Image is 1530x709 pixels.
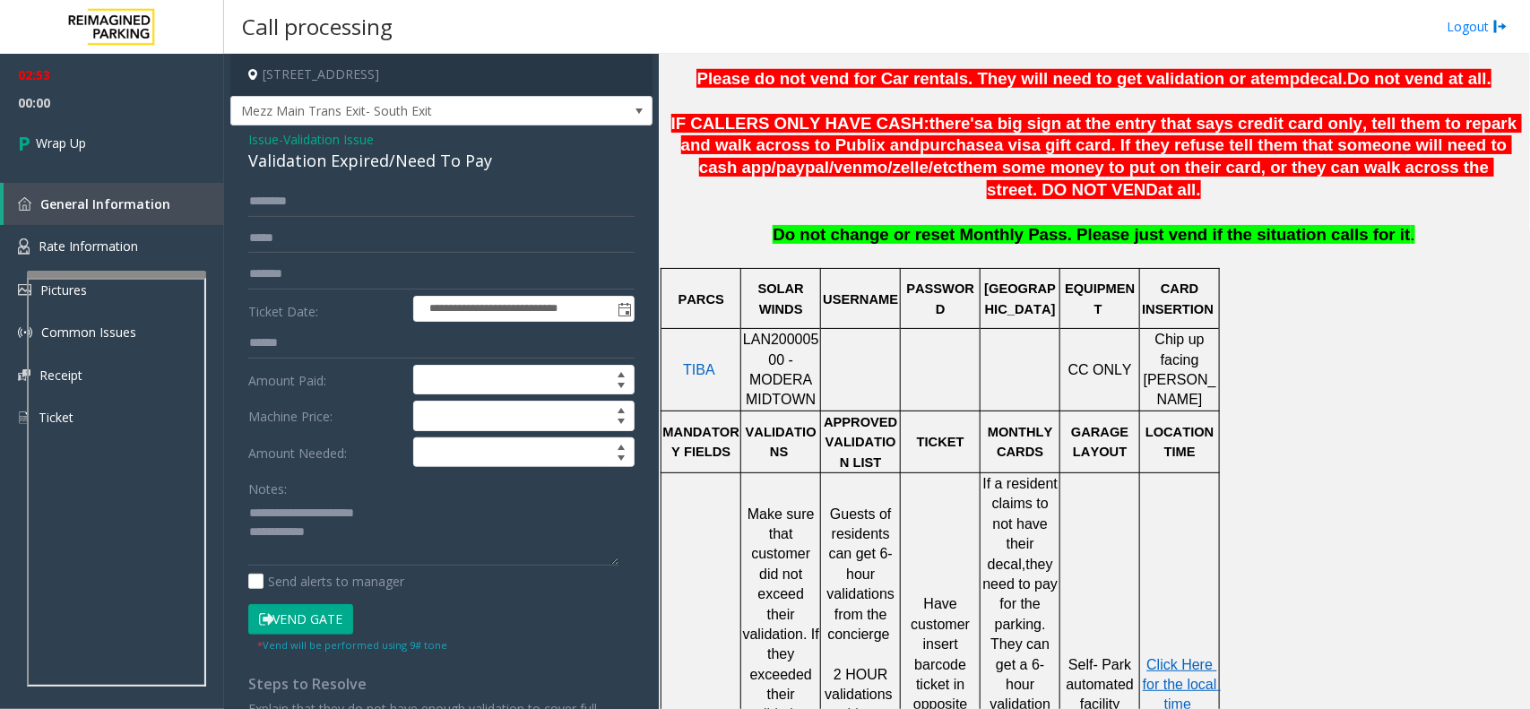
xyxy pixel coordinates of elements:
[18,197,31,211] img: 'icon'
[1447,17,1508,36] a: Logout
[18,238,30,255] img: 'icon'
[827,506,899,642] span: Guests of residents can get 6-hour validations from the concierge
[825,667,893,702] span: 2 HOUR validations
[929,114,983,133] span: there's
[257,638,447,652] small: Vend will be performed using 9# tone
[699,135,1512,177] span: a visa gift card. If they refuse tell them that someone will need to cash app/
[888,158,893,177] span: /
[1145,425,1218,459] span: LOCATION TIME
[279,131,374,148] span: -
[1068,362,1132,377] span: CC ONLY
[679,292,724,307] span: PARCS
[248,676,635,693] h4: Steps to Resolve
[957,158,1493,199] span: them some money to put on their card, or they can walk across the street. DO NOT VEND
[746,425,817,459] span: VALIDATIONS
[1493,17,1508,36] img: logout
[984,281,1056,316] span: [GEOGRAPHIC_DATA]
[39,238,138,255] span: Rate Information
[18,284,31,296] img: 'icon'
[671,114,929,133] span: IF CALLERS ONLY HAVE CASH:
[248,473,287,498] label: Notes:
[696,69,1259,88] span: Please do not vend for Car rentals. They will need to get validation or a
[4,183,224,225] a: General Information
[40,195,170,212] span: General Information
[776,158,829,177] span: paypal
[244,437,409,468] label: Amount Needed:
[758,281,808,316] span: SOLAR WINDS
[906,281,974,316] span: PASSWORD
[920,135,994,154] span: purchase
[829,158,834,177] span: /
[248,604,353,635] button: Vend Gate
[18,369,30,381] img: 'icon'
[231,97,567,125] span: Mezz Main Trans Exit- South Exit
[683,362,715,377] span: TIBA
[1300,69,1347,88] span: decal.
[917,435,964,449] span: TICKET
[1065,281,1135,316] span: EQUIPMENT
[609,402,634,416] span: Increase value
[244,401,409,431] label: Machine Price:
[1158,180,1201,199] span: at all.
[609,416,634,430] span: Decrease value
[1022,557,1025,572] span: ,
[1347,69,1491,88] span: Do not vend at all.
[743,332,819,407] span: LAN20000500 - MODERA MIDTOWN
[1260,69,1301,88] span: temp
[233,4,402,48] h3: Call processing
[773,225,1410,244] span: Do not change or reset Monthly Pass. Please just vend if the situation calls for it
[983,476,1062,572] span: If a resident claims to not have their decal
[1071,425,1132,459] span: GARAGE LAYOUT
[609,366,634,380] span: Increase value
[244,296,409,323] label: Ticket Date:
[283,130,374,149] span: Validation Issue
[609,453,634,467] span: Decrease value
[230,54,653,96] h4: [STREET_ADDRESS]
[988,425,1057,459] span: MONTHLY CARDS
[609,438,634,453] span: Increase value
[1142,281,1214,316] span: CARD INSERTION
[834,158,887,177] span: venmo
[823,292,898,307] span: USERNAME
[681,114,1522,155] span: a big sign at the entry that says credit card only, tell them to repark and walk across to Publix...
[893,158,929,177] span: zelle
[933,158,957,177] span: etc
[609,380,634,394] span: Decrease value
[18,410,30,426] img: 'icon'
[683,363,715,377] a: TIBA
[244,365,409,395] label: Amount Paid:
[248,130,279,149] span: Issue
[248,149,635,173] div: Validation Expired/Need To Pay
[1144,332,1216,407] span: Chip up facing [PERSON_NAME]
[663,425,739,459] span: MANDATORY FIELDS
[824,415,901,470] span: APPROVED VALIDATION LIST
[248,572,404,591] label: Send alerts to manager
[614,297,634,322] span: Toggle popup
[36,134,86,152] span: Wrap Up
[929,158,933,177] span: /
[18,325,32,340] img: 'icon'
[1411,225,1415,244] span: .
